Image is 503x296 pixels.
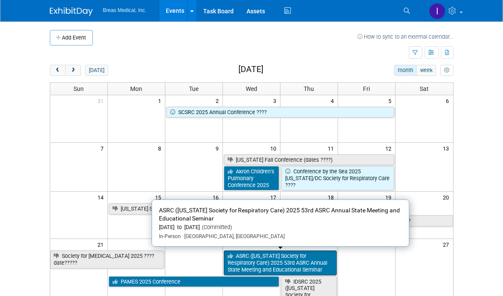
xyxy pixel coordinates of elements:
span: 12 [384,143,395,154]
span: 19 [384,192,395,202]
span: 21 [97,239,107,250]
button: next [65,65,81,76]
span: 11 [327,143,338,154]
span: 2 [215,95,223,106]
a: ASRC ([US_STATE] Society for Respiratory Care) 2025 53rd ASRC Annual State Meeting and Educationa... [224,251,337,275]
button: week [416,65,436,76]
span: ASRC ([US_STATE] Society for Respiratory Care) 2025 53rd ASRC Annual State Meeting and Educationa... [159,207,400,222]
span: In-Person [159,233,181,239]
button: myCustomButton [440,65,453,76]
button: [DATE] [85,65,108,76]
a: SCSRC 2025 Annual Conference ???? [166,107,394,118]
span: 9 [215,143,223,154]
button: month [394,65,417,76]
span: Sat [420,85,429,92]
span: 4 [330,95,338,106]
a: Conference by the Sea 2025 [US_STATE]/DC Society for Respiratory Care ???? [281,166,394,190]
span: Thu [304,85,314,92]
span: 14 [97,192,107,202]
a: [US_STATE] Fall Conference (dates ????) [224,154,394,166]
span: 15 [154,192,165,202]
span: 27 [442,239,453,250]
img: Inga Dolezar [429,3,445,19]
a: How to sync to an external calendar... [358,33,454,40]
a: [US_STATE] Society for Respiratory Care 2025 ???? date??? [109,203,394,214]
span: 1 [157,95,165,106]
span: 18 [327,192,338,202]
span: 17 [269,192,280,202]
span: (Committed) [200,224,232,230]
span: 5 [387,95,395,106]
span: Wed [246,85,257,92]
span: Tue [189,85,199,92]
a: PAMES 2025 Conference [109,276,279,287]
span: Fri [363,85,370,92]
a: Society for [MEDICAL_DATA] 2025 ???? date????? [50,251,165,268]
span: Breas Medical, Inc. [103,7,146,13]
span: 6 [445,95,453,106]
span: Mon [131,85,143,92]
span: 8 [157,143,165,154]
span: 16 [212,192,223,202]
a: Akron Children’s Pulmonary Conference 2025 [224,166,279,190]
button: Add Event [50,30,93,45]
h2: [DATE] [238,65,263,74]
span: 31 [97,95,107,106]
img: ExhibitDay [50,7,93,16]
span: Sun [73,85,84,92]
i: Personalize Calendar [444,68,450,73]
div: [DATE] to [DATE] [159,224,402,231]
span: 13 [442,143,453,154]
button: prev [50,65,66,76]
span: 20 [442,192,453,202]
span: 10 [269,143,280,154]
span: 3 [272,95,280,106]
span: [GEOGRAPHIC_DATA], [GEOGRAPHIC_DATA] [181,233,285,239]
span: 7 [100,143,107,154]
